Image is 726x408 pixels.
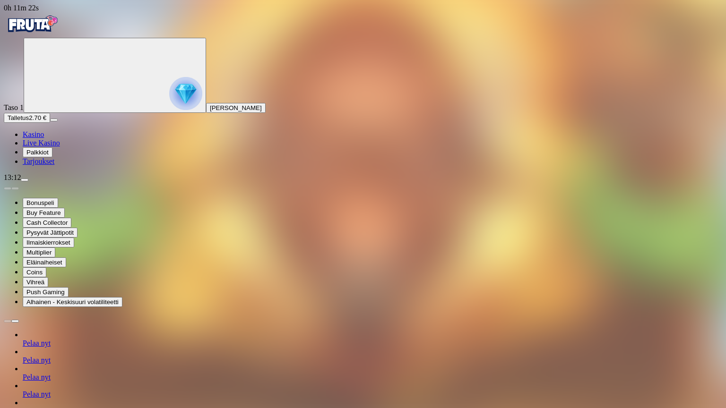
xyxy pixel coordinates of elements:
[26,239,70,246] span: Ilmaiskierrokset
[23,218,71,228] button: Cash Collector
[23,390,51,398] a: Pelaa nyt
[23,339,51,347] a: Pelaa nyt
[23,297,122,307] button: Alhainen - Keskisuuri volatiliteetti
[126,295,189,332] button: Viestit
[26,269,43,276] span: Coins
[63,295,126,332] button: Ohje
[169,77,202,110] img: reward progress
[29,114,46,121] span: 2.70 €
[19,18,65,33] img: logo
[26,298,119,306] span: Alhainen - Keskisuuri volatiliteetti
[19,136,54,146] span: Hae apua
[147,318,168,325] span: Viestit
[21,178,28,181] button: menu
[26,149,49,156] span: Palkkiot
[4,29,60,37] a: Fruta
[14,154,175,171] div: Kotiutuksen käsittelyaika
[23,238,74,247] button: Ilmaiskierrokset
[23,257,66,267] button: Eläinaiheiset
[14,131,175,150] button: Hae apua
[24,318,39,325] span: Koti
[26,289,65,296] span: Push Gaming
[11,320,19,323] button: next slide
[4,103,24,111] span: Taso 1
[23,139,60,147] a: poker-chip iconLive Kasino
[11,187,19,190] button: next slide
[8,114,29,121] span: Talletus
[87,318,102,325] span: Ohje
[4,4,39,12] span: user session time
[26,199,54,206] span: Bonuspeli
[26,259,62,266] span: Eläinaiheiset
[23,287,69,297] button: Push Gaming
[23,356,51,364] a: Pelaa nyt
[23,157,54,165] span: Tarjoukset
[26,229,74,236] span: Pysyvät Jättipotit
[23,139,60,147] span: Live Kasino
[23,130,44,138] span: Kasino
[163,15,180,32] div: Sulje
[4,12,60,36] img: Fruta
[19,67,170,83] p: [PERSON_NAME] 👋
[23,267,46,277] button: Coins
[19,206,158,216] div: Chattaa kanssamme
[50,119,58,121] button: menu
[23,208,65,218] button: Buy Feature
[210,104,262,111] span: [PERSON_NAME]
[23,373,51,381] a: Pelaa nyt
[19,175,158,185] div: Puuttuva talletus
[23,130,44,138] a: diamond iconKasino
[23,277,48,287] button: Vihreä
[23,147,52,157] button: reward iconPalkkiot
[4,320,11,323] button: prev slide
[24,38,206,113] button: reward progress
[4,173,21,181] span: 13:12
[4,12,722,166] nav: Primary
[19,158,158,168] div: Kotiutuksen käsittelyaika
[23,228,78,238] button: Pysyvät Jättipotit
[26,249,52,256] span: Multiplier
[26,219,68,226] span: Cash Collector
[26,279,44,286] span: Vihreä
[4,187,11,190] button: prev slide
[23,157,54,165] a: gift-inverted iconTarjoukset
[23,198,58,208] button: Bonuspeli
[26,209,61,216] span: Buy Feature
[19,83,170,115] p: Miten voimme auttaa?
[9,198,180,224] div: Chattaa kanssamme
[206,103,266,113] button: [PERSON_NAME]
[4,113,50,123] button: Talletusplus icon2.70 €
[14,171,175,189] div: Puuttuva talletus
[23,247,55,257] button: Multiplier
